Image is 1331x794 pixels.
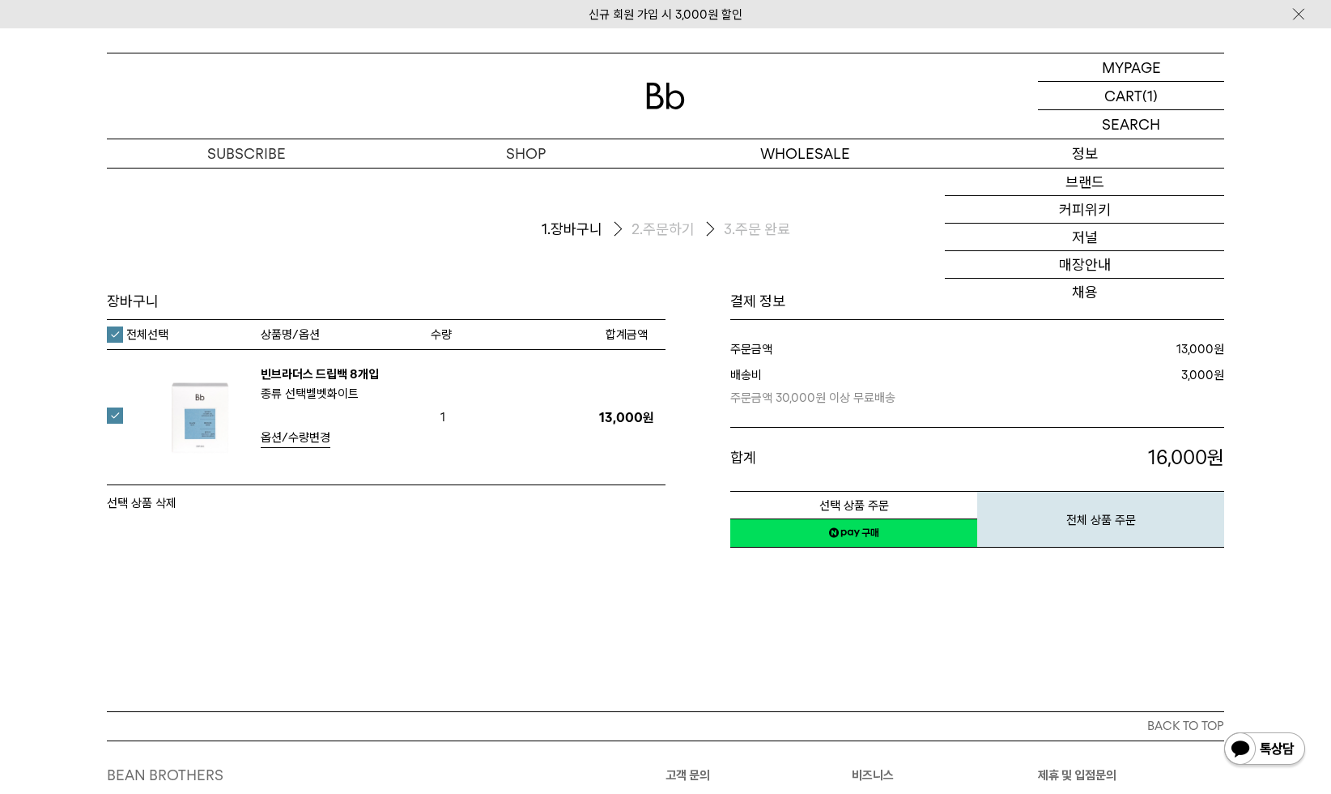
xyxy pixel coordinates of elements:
[261,320,431,349] th: 상품명/옵션
[631,216,724,243] li: 주문하기
[431,320,587,349] th: 수량
[945,169,1224,196] a: 브랜드
[730,339,975,359] dt: 주문금액
[665,766,852,785] p: 고객 문의
[1104,82,1142,109] p: CART
[261,430,330,445] span: 옵션/수량변경
[107,711,1224,741] button: BACK TO TOP
[542,216,631,243] li: 장바구니
[107,493,176,513] button: 선택 상품 삭제
[1038,766,1224,785] p: 제휴 및 입점문의
[724,220,735,239] span: 3.
[730,292,1224,311] h1: 결제 정보
[945,224,1224,251] a: 저널
[646,83,685,109] img: 로고
[1038,82,1224,110] a: CART (1)
[261,428,330,448] a: 옵션/수량변경
[1039,365,1225,408] dd: 원
[952,444,1224,472] p: 원
[945,279,1224,306] a: 채용
[977,491,1224,548] button: 전체 상품 주문
[1102,53,1161,81] p: MYPAGE
[386,139,665,168] a: SHOP
[945,196,1224,224] a: 커피위키
[147,365,253,470] img: 빈브라더스 드립백 8개입
[107,766,223,783] a: BEAN BROTHERS
[730,519,977,548] a: 새창
[730,491,977,519] button: 선택 상품 주문
[1181,368,1214,382] strong: 3,000
[730,385,1039,408] p: 주문금액 30,000원 이상 무료배송
[665,139,945,168] p: WHOLESALE
[975,339,1225,359] dd: 원
[1038,53,1224,82] a: MYPAGE
[730,444,952,472] dt: 합계
[1142,82,1158,109] p: (1)
[724,220,790,239] li: 주문 완료
[431,405,455,429] span: 1
[261,384,423,403] p: 종류 선택
[1176,342,1214,356] strong: 13,000
[107,292,665,311] h3: 장바구니
[852,766,1038,785] p: 비즈니스
[1223,731,1307,770] img: 카카오톡 채널 1:1 채팅 버튼
[587,320,665,349] th: 합계금액
[631,220,643,239] span: 2.
[542,220,551,239] span: 1.
[107,327,168,343] label: 전체선택
[306,386,359,401] b: 벨벳화이트
[945,251,1224,279] a: 매장안내
[261,367,379,382] a: 빈브라더스 드립백 8개입
[107,139,386,168] a: SUBSCRIBE
[730,365,1039,408] dt: 배송비
[945,139,1224,168] p: 정보
[1148,446,1207,469] span: 16,000
[587,410,665,425] p: 13,000원
[589,7,742,22] a: 신규 회원 가입 시 3,000원 할인
[1102,110,1160,139] p: SEARCH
